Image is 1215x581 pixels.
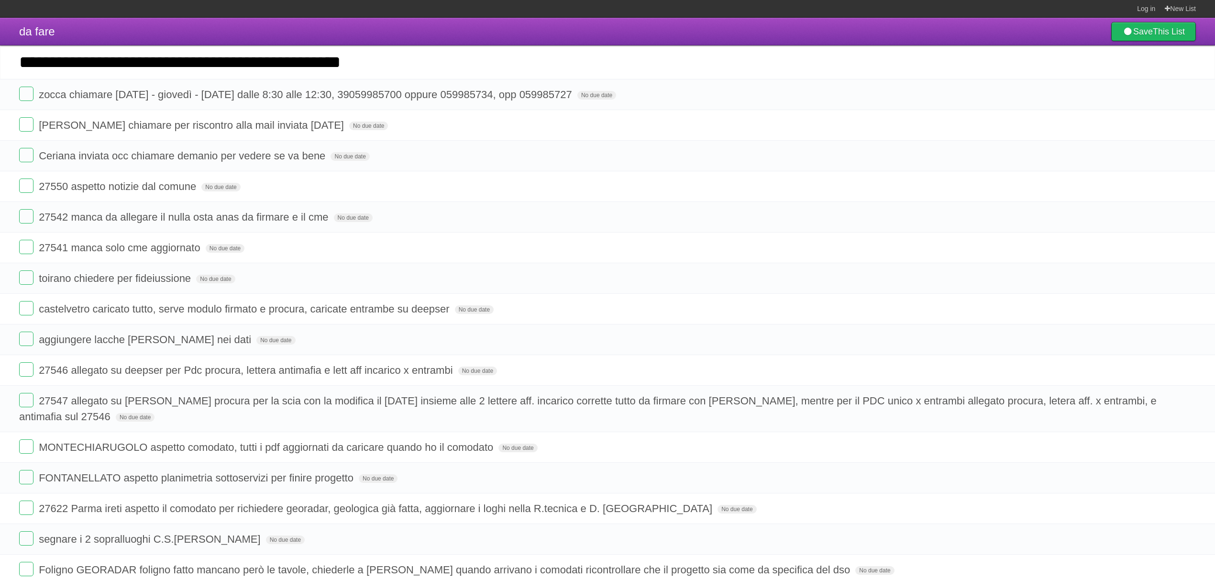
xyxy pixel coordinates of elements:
label: Done [19,393,33,407]
label: Done [19,179,33,193]
span: No due date [349,122,388,130]
span: MONTECHIARUGOLO aspetto comodato, tutti i pdf aggiornati da caricare quando ho il comodato [39,441,496,453]
span: toirano chiedere per fideiussione [39,272,193,284]
label: Done [19,562,33,576]
span: 27547 allegato su [PERSON_NAME] procura per la scia con la modifica il [DATE] insieme alle 2 lett... [19,395,1157,423]
span: No due date [266,536,305,544]
b: This List [1153,27,1185,36]
span: No due date [201,183,240,191]
span: No due date [331,152,369,161]
span: No due date [359,474,398,483]
span: No due date [256,336,295,345]
label: Done [19,240,33,254]
span: No due date [455,305,494,314]
label: Done [19,209,33,223]
span: 27541 manca solo cme aggiornato [39,242,203,254]
label: Done [19,470,33,484]
span: 27546 allegato su deepser per Pdc procura, lettera antimafia e lett aff incarico x entrambi [39,364,455,376]
label: Done [19,362,33,377]
label: Done [19,332,33,346]
span: No due date [196,275,235,283]
span: Ceriana inviata occ chiamare demanio per vedere se va bene [39,150,328,162]
span: 27550 aspetto notizie dal comune [39,180,199,192]
span: No due date [206,244,244,253]
span: Foligno GEORADAR foligno fatto mancano però le tavole, chiederle a [PERSON_NAME] quando arrivano ... [39,564,852,576]
span: No due date [577,91,616,100]
label: Done [19,501,33,515]
span: 27622 Parma ireti aspetto il comodato per richiedere georadar, geologica già fatta, aggiornare i ... [39,503,715,514]
label: Done [19,531,33,546]
span: No due date [718,505,756,514]
span: 27542 manca da allegare il nulla osta anas da firmare e il cme [39,211,331,223]
label: Done [19,117,33,132]
span: da fare [19,25,55,38]
span: No due date [498,444,537,452]
a: SaveThis List [1111,22,1196,41]
span: zocca chiamare [DATE] - giovedì - [DATE] dalle 8:30 alle 12:30, 39059985700 oppure 059985734, opp... [39,89,574,101]
span: No due date [116,413,155,422]
span: aggiungere lacche [PERSON_NAME] nei dati [39,334,254,346]
label: Done [19,439,33,454]
span: segnare i 2 sopralluoghi C.S.[PERSON_NAME] [39,533,263,545]
span: castelvetro caricato tutto, serve modulo firmato e procura, caricate entrambe su deepser [39,303,452,315]
span: FONTANELLATO aspetto planimetria sottoservizi per finire progetto [39,472,356,484]
label: Done [19,270,33,285]
label: Done [19,87,33,101]
span: No due date [855,566,894,575]
span: No due date [334,213,373,222]
label: Done [19,301,33,315]
span: [PERSON_NAME] chiamare per riscontro alla mail inviata [DATE] [39,119,346,131]
label: Done [19,148,33,162]
span: No due date [458,367,497,375]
